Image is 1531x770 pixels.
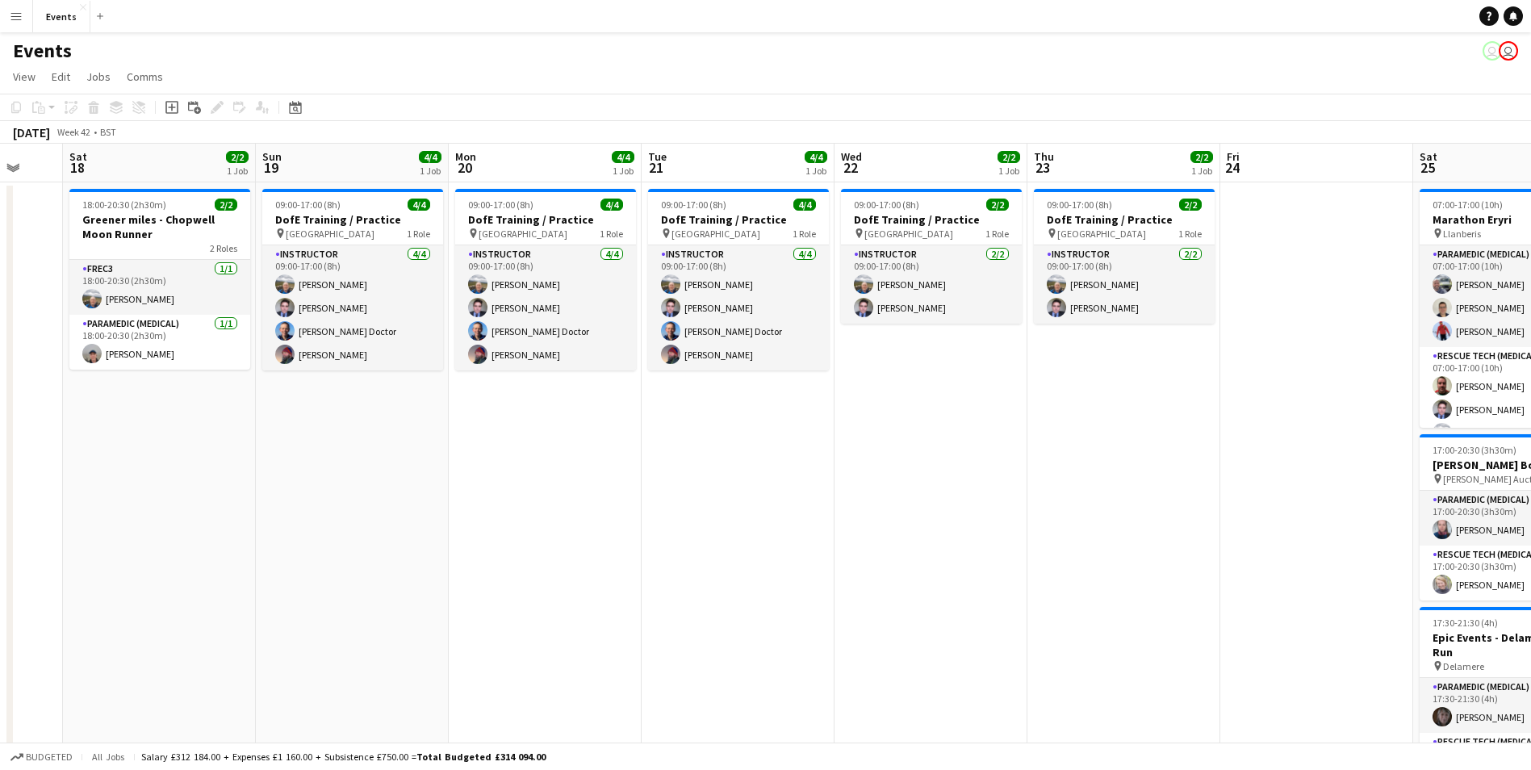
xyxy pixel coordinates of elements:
[13,69,36,84] span: View
[600,199,623,211] span: 4/4
[69,189,250,370] app-job-card: 18:00-20:30 (2h30m)2/2Greener miles - Chopwell Moon Runner2 RolesFREC31/118:00-20:30 (2h30m)[PERS...
[275,199,341,211] span: 09:00-17:00 (8h)
[671,228,760,240] span: [GEOGRAPHIC_DATA]
[215,199,237,211] span: 2/2
[89,751,128,763] span: All jobs
[841,212,1022,227] h3: DofE Training / Practice
[648,245,829,370] app-card-role: Instructor4/409:00-17:00 (8h)[PERSON_NAME][PERSON_NAME][PERSON_NAME] Doctor[PERSON_NAME]
[648,149,667,164] span: Tue
[864,228,953,240] span: [GEOGRAPHIC_DATA]
[1190,151,1213,163] span: 2/2
[419,151,441,163] span: 4/4
[1191,165,1212,177] div: 1 Job
[479,228,567,240] span: [GEOGRAPHIC_DATA]
[1047,199,1112,211] span: 09:00-17:00 (8h)
[33,1,90,32] button: Events
[82,199,166,211] span: 18:00-20:30 (2h30m)
[1031,158,1054,177] span: 23
[408,199,430,211] span: 4/4
[468,199,533,211] span: 09:00-17:00 (8h)
[407,228,430,240] span: 1 Role
[416,751,546,763] span: Total Budgeted £314 094.00
[86,69,111,84] span: Jobs
[127,69,163,84] span: Comms
[69,212,250,241] h3: Greener miles - Chopwell Moon Runner
[69,149,87,164] span: Sat
[1057,228,1146,240] span: [GEOGRAPHIC_DATA]
[53,126,94,138] span: Week 42
[612,151,634,163] span: 4/4
[648,212,829,227] h3: DofE Training / Practice
[260,158,282,177] span: 19
[1417,158,1437,177] span: 25
[1034,212,1215,227] h3: DofE Training / Practice
[286,228,374,240] span: [GEOGRAPHIC_DATA]
[262,189,443,370] app-job-card: 09:00-17:00 (8h)4/4DofE Training / Practice [GEOGRAPHIC_DATA]1 RoleInstructor4/409:00-17:00 (8h)[...
[455,189,636,370] app-job-card: 09:00-17:00 (8h)4/4DofE Training / Practice [GEOGRAPHIC_DATA]1 RoleInstructor4/409:00-17:00 (8h)[...
[793,228,816,240] span: 1 Role
[600,228,623,240] span: 1 Role
[52,69,70,84] span: Edit
[1443,228,1481,240] span: Llanberis
[1227,149,1240,164] span: Fri
[646,158,667,177] span: 21
[805,165,826,177] div: 1 Job
[661,199,726,211] span: 09:00-17:00 (8h)
[1483,41,1502,61] app-user-avatar: Paul Wilmore
[262,245,443,370] app-card-role: Instructor4/409:00-17:00 (8h)[PERSON_NAME][PERSON_NAME][PERSON_NAME] Doctor[PERSON_NAME]
[420,165,441,177] div: 1 Job
[455,212,636,227] h3: DofE Training / Practice
[226,151,249,163] span: 2/2
[80,66,117,87] a: Jobs
[13,124,50,140] div: [DATE]
[26,751,73,763] span: Budgeted
[69,315,250,370] app-card-role: Paramedic (Medical)1/118:00-20:30 (2h30m)[PERSON_NAME]
[6,66,42,87] a: View
[839,158,862,177] span: 22
[985,228,1009,240] span: 1 Role
[262,149,282,164] span: Sun
[986,199,1009,211] span: 2/2
[1034,189,1215,324] app-job-card: 09:00-17:00 (8h)2/2DofE Training / Practice [GEOGRAPHIC_DATA]1 RoleInstructor2/209:00-17:00 (8h)[...
[453,158,476,177] span: 20
[45,66,77,87] a: Edit
[1179,199,1202,211] span: 2/2
[805,151,827,163] span: 4/4
[455,149,476,164] span: Mon
[13,39,72,63] h1: Events
[1433,617,1498,629] span: 17:30-21:30 (4h)
[1034,149,1054,164] span: Thu
[613,165,634,177] div: 1 Job
[69,260,250,315] app-card-role: FREC31/118:00-20:30 (2h30m)[PERSON_NAME]
[262,212,443,227] h3: DofE Training / Practice
[648,189,829,370] app-job-card: 09:00-17:00 (8h)4/4DofE Training / Practice [GEOGRAPHIC_DATA]1 RoleInstructor4/409:00-17:00 (8h)[...
[1420,149,1437,164] span: Sat
[1499,41,1518,61] app-user-avatar: Paul Wilmore
[120,66,169,87] a: Comms
[455,245,636,370] app-card-role: Instructor4/409:00-17:00 (8h)[PERSON_NAME][PERSON_NAME][PERSON_NAME] Doctor[PERSON_NAME]
[998,165,1019,177] div: 1 Job
[1178,228,1202,240] span: 1 Role
[854,199,919,211] span: 09:00-17:00 (8h)
[1433,444,1516,456] span: 17:00-20:30 (3h30m)
[1443,660,1484,672] span: Delamere
[210,242,237,254] span: 2 Roles
[841,189,1022,324] app-job-card: 09:00-17:00 (8h)2/2DofE Training / Practice [GEOGRAPHIC_DATA]1 RoleInstructor2/209:00-17:00 (8h)[...
[841,149,862,164] span: Wed
[100,126,116,138] div: BST
[8,748,75,766] button: Budgeted
[1224,158,1240,177] span: 24
[998,151,1020,163] span: 2/2
[841,245,1022,324] app-card-role: Instructor2/209:00-17:00 (8h)[PERSON_NAME][PERSON_NAME]
[141,751,546,763] div: Salary £312 184.00 + Expenses £1 160.00 + Subsistence £750.00 =
[1433,199,1503,211] span: 07:00-17:00 (10h)
[67,158,87,177] span: 18
[793,199,816,211] span: 4/4
[227,165,248,177] div: 1 Job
